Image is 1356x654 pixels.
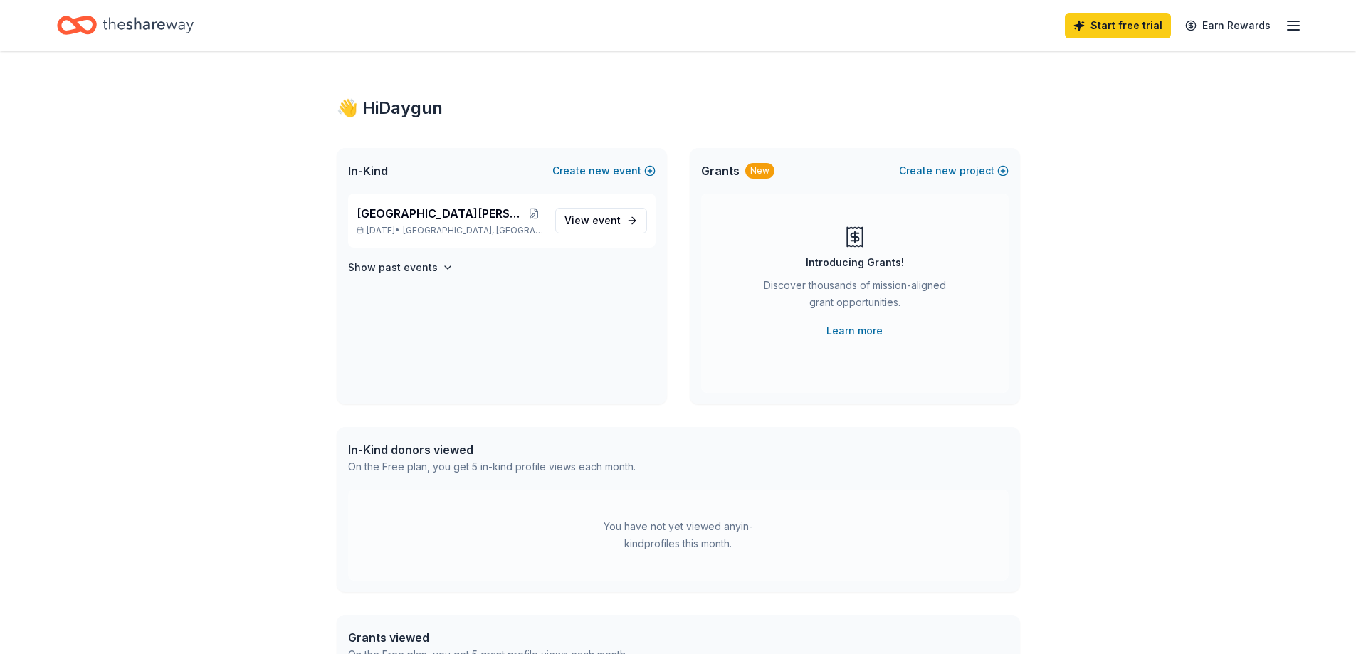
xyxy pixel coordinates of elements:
span: new [589,162,610,179]
span: Grants [701,162,740,179]
a: Learn more [826,322,883,339]
div: You have not yet viewed any in-kind profiles this month. [589,518,767,552]
div: Introducing Grants! [806,254,904,271]
div: New [745,163,774,179]
a: Earn Rewards [1177,13,1279,38]
span: [GEOGRAPHIC_DATA], [GEOGRAPHIC_DATA] [403,225,543,236]
span: new [935,162,957,179]
div: Grants viewed [348,629,628,646]
div: In-Kind donors viewed [348,441,636,458]
span: event [592,214,621,226]
div: On the Free plan, you get 5 in-kind profile views each month. [348,458,636,475]
div: Discover thousands of mission-aligned grant opportunities. [758,277,952,317]
span: In-Kind [348,162,388,179]
a: View event [555,208,647,233]
button: Createnewproject [899,162,1009,179]
div: 👋 Hi Daygun [337,97,1020,120]
p: [DATE] • [357,225,544,236]
a: Start free trial [1065,13,1171,38]
button: Show past events [348,259,453,276]
span: [GEOGRAPHIC_DATA][PERSON_NAME] [DATE] [357,205,525,222]
a: Home [57,9,194,42]
h4: Show past events [348,259,438,276]
span: View [564,212,621,229]
button: Createnewevent [552,162,656,179]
